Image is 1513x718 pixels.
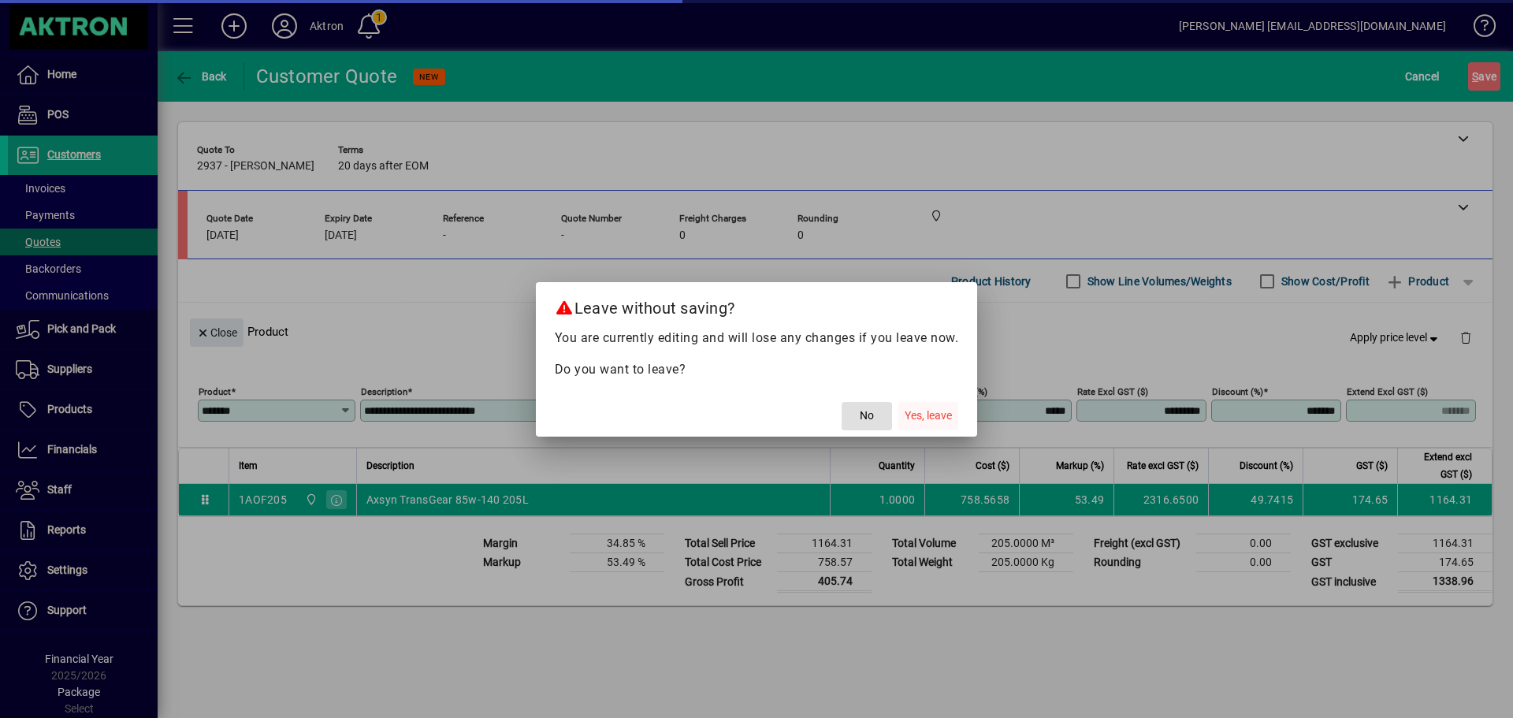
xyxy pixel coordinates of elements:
button: Yes, leave [898,402,958,430]
span: No [860,407,874,424]
p: Do you want to leave? [555,360,959,379]
button: No [842,402,892,430]
p: You are currently editing and will lose any changes if you leave now. [555,329,959,348]
span: Yes, leave [905,407,952,424]
h2: Leave without saving? [536,282,978,328]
